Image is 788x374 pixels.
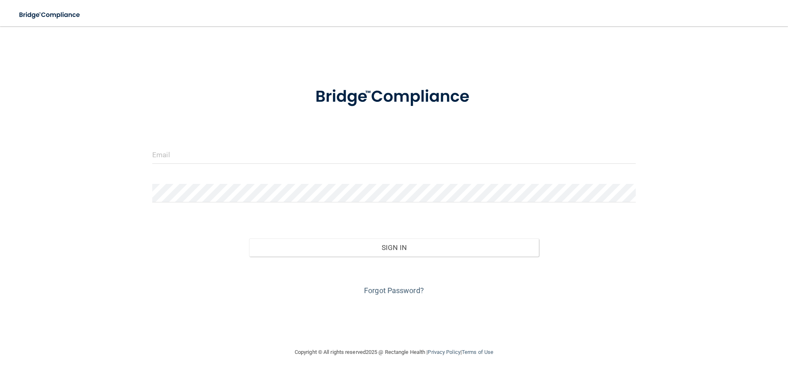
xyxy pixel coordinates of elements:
[12,7,88,23] img: bridge_compliance_login_screen.278c3ca4.svg
[244,339,544,365] div: Copyright © All rights reserved 2025 @ Rectangle Health | |
[364,286,424,295] a: Forgot Password?
[462,349,493,355] a: Terms of Use
[428,349,460,355] a: Privacy Policy
[152,145,636,164] input: Email
[249,239,539,257] button: Sign In
[298,76,490,118] img: bridge_compliance_login_screen.278c3ca4.svg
